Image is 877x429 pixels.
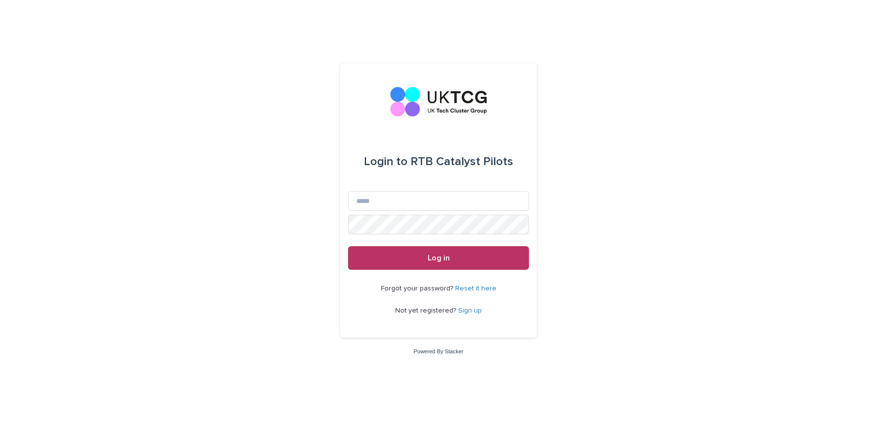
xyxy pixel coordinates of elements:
[395,307,458,314] span: Not yet registered?
[364,156,408,168] span: Login to
[455,285,497,292] a: Reset it here
[390,87,486,116] img: 2xblf3AaSCoQZMnIOkXG
[413,348,463,354] a: Powered By Stacker
[364,148,513,175] div: RTB Catalyst Pilots
[348,246,529,270] button: Log in
[458,307,482,314] a: Sign up
[381,285,455,292] span: Forgot your password?
[428,254,450,262] span: Log in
